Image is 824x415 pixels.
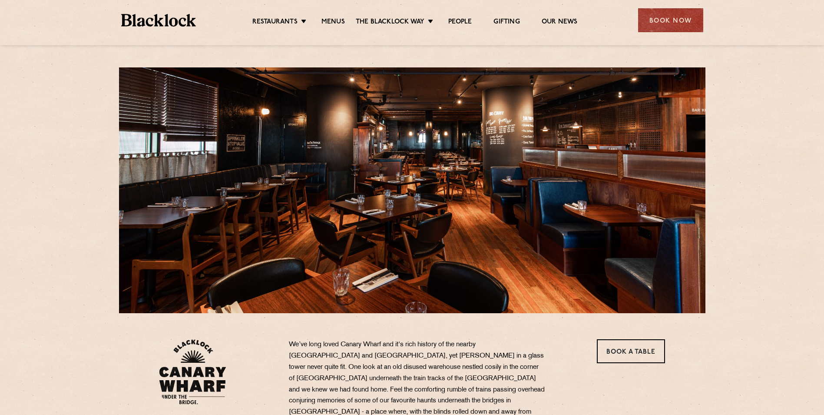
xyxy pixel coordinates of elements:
a: People [448,18,472,27]
a: Our News [542,18,578,27]
a: Menus [321,18,345,27]
a: The Blacklock Way [356,18,424,27]
a: Gifting [493,18,520,27]
img: BL_Textured_Logo-footer-cropped.svg [121,14,196,27]
a: Restaurants [252,18,298,27]
a: Book a Table [597,339,665,363]
img: BL_CW_Logo_Website.svg [159,339,226,405]
div: Book Now [638,8,703,32]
